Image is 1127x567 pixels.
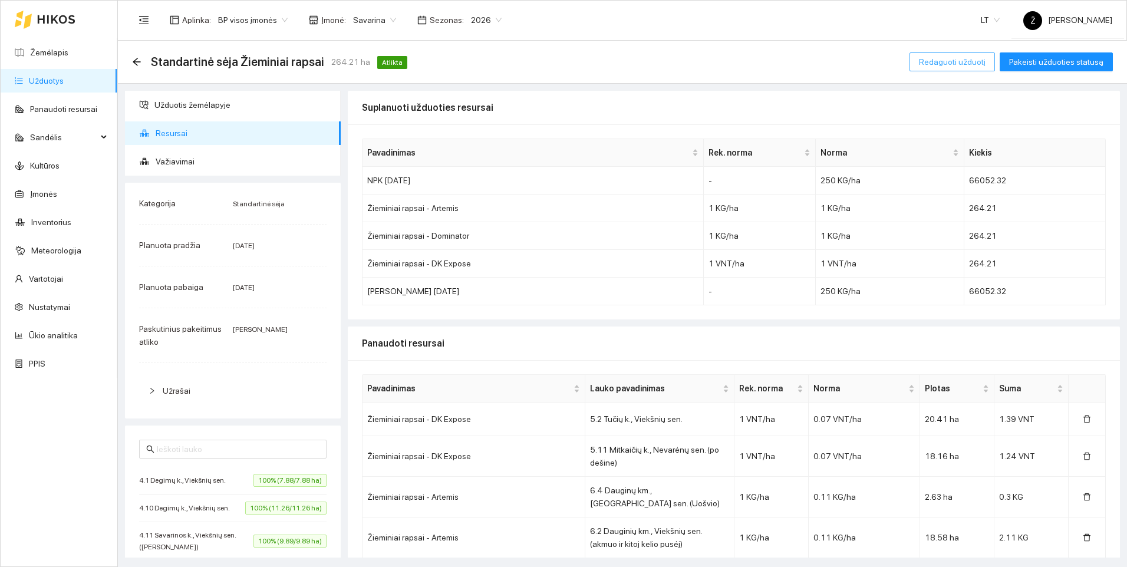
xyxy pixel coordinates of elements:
[157,443,319,456] input: Ieškoti lauko
[1030,11,1036,30] span: Ž
[1073,447,1100,466] button: delete
[233,325,288,334] span: [PERSON_NAME]
[820,146,950,159] span: Norma
[909,52,995,71] button: Redaguoti užduotį
[704,195,815,222] td: 1 KG/ha
[233,200,285,208] span: Standartinė sėja
[734,436,809,477] td: 1 VNT/ha
[704,167,815,195] td: -
[321,14,346,27] span: Įmonė :
[813,533,856,542] span: 0.11 KG/ha
[920,436,994,477] td: 18.16 ha
[585,436,734,477] td: 5.11 Mitkaičių k., Nevarėnų sen. (po dešine)
[704,250,815,278] td: 1 VNT/ha
[1073,528,1100,547] button: delete
[920,403,994,436] td: 20.41 ha
[149,387,156,394] span: right
[363,139,704,167] th: this column's title is Pavadinimas,this column is sortable
[734,477,809,517] td: 1 KG/ha
[309,15,318,25] span: shop
[964,278,1106,305] td: 66052.32
[362,91,1106,124] div: Suplanuoti užduoties resursai
[813,414,862,424] span: 0.07 VNT/ha
[813,492,856,502] span: 0.11 KG/ha
[367,202,698,215] div: Žieminiai rapsai - Artemis
[139,282,203,292] span: Planuota pabaiga
[30,189,57,199] a: Įmonės
[31,217,71,227] a: Inventorius
[820,286,861,296] span: 250 KG/ha
[919,55,986,68] span: Redaguoti užduotį
[585,403,734,436] td: 5.2 Tučių k., Viekšnių sen.
[964,250,1106,278] td: 264.21
[132,57,141,67] span: arrow-left
[820,231,851,240] span: 1 KG/ha
[154,93,331,117] span: Užduotis žemėlapyje
[29,331,78,340] a: Ūkio analitika
[964,195,1106,222] td: 264.21
[29,76,64,85] a: Užduotys
[816,139,964,167] th: this column's title is Norma,this column is sortable
[139,199,176,208] span: Kategorija
[363,167,704,195] td: NPK [DATE]
[920,375,994,403] th: this column's title is Plotas,this column is sortable
[377,56,407,69] span: Atlikta
[139,240,200,250] span: Planuota pradžia
[367,382,571,395] span: Pavadinimas
[813,382,906,395] span: Norma
[146,445,154,453] span: search
[964,222,1106,250] td: 264.21
[139,377,327,404] div: Užrašai
[585,477,734,517] td: 6.4 Dauginų km., [GEOGRAPHIC_DATA] sen. (Uošvio)
[31,246,81,255] a: Meteorologija
[809,375,920,403] th: this column's title is Norma,this column is sortable
[1009,55,1103,68] span: Pakeisti užduoties statusą
[156,150,331,173] span: Važiavimai
[999,382,1054,395] span: Suma
[1023,15,1112,25] span: [PERSON_NAME]
[709,146,801,159] span: Rek. norma
[253,474,327,487] span: 100% (7.88/7.88 ha)
[139,324,222,347] span: Paskutinius pakeitimus atliko
[1083,533,1091,543] span: delete
[139,474,232,486] span: 4.1 Degimų k., Viekšnių sen.
[29,302,70,312] a: Nustatymai
[590,382,720,395] span: Lauko pavadinimas
[471,11,502,29] span: 2026
[139,529,253,553] span: 4.11 Savarinos k., Viekšnių sen. ([PERSON_NAME])
[417,15,427,25] span: calendar
[170,15,179,25] span: layout
[156,121,331,145] span: Resursai
[367,257,698,270] div: Žieminiai rapsai - DK Expose
[739,382,795,395] span: Rek. norma
[964,139,1106,167] th: Kiekis
[367,413,580,426] div: Žieminiai rapsai - DK Expose
[245,502,327,515] span: 100% (11.26/11.26 ha)
[30,104,97,114] a: Panaudoti resursai
[1083,452,1091,461] span: delete
[367,531,580,544] div: Žieminiai rapsai - Artemis
[367,229,698,242] div: Žieminiai rapsai - Dominator
[139,502,236,514] span: 4.10 Degimų k., Viekšnių sen.
[734,403,809,436] td: 1 VNT/ha
[994,477,1069,517] td: 0.3 KG
[813,451,862,461] span: 0.07 VNT/ha
[30,126,97,149] span: Sandėlis
[331,55,370,68] span: 264.21 ha
[734,517,809,558] td: 1 KG/ha
[704,278,815,305] td: -
[30,48,68,57] a: Žemėlapis
[704,222,815,250] td: 1 KG/ha
[820,203,851,213] span: 1 KG/ha
[139,15,149,25] span: menu-fold
[362,327,1106,360] div: Panaudoti resursai
[163,386,190,395] span: Užrašai
[29,359,45,368] a: PPIS
[585,375,734,403] th: this column's title is Lauko pavadinimas,this column is sortable
[233,242,255,250] span: [DATE]
[218,11,288,29] span: BP visos įmonės
[367,146,690,159] span: Pavadinimas
[151,52,324,71] span: Standartinė sėja Žieminiai rapsai
[1083,415,1091,424] span: delete
[920,517,994,558] td: 18.58 ha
